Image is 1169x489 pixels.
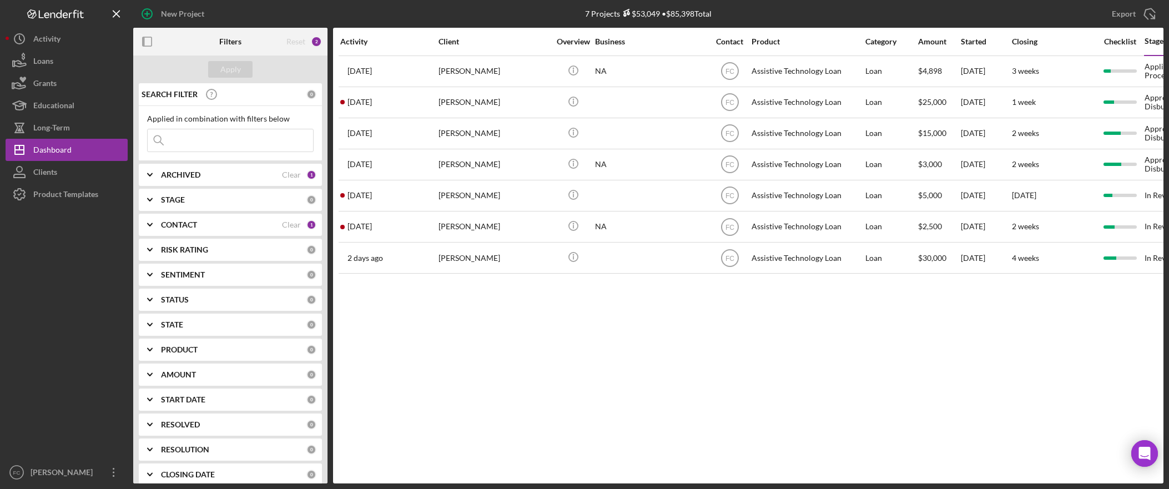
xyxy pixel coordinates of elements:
[6,94,128,117] button: Educational
[1012,190,1036,200] time: [DATE]
[147,114,314,123] div: Applied in combination with filters below
[347,129,372,138] time: 2025-09-22 23:19
[306,89,316,99] div: 0
[752,37,863,46] div: Product
[1012,159,1039,169] time: 2 weeks
[161,295,189,304] b: STATUS
[133,3,215,25] button: New Project
[161,220,197,229] b: CONTACT
[6,461,128,483] button: FC[PERSON_NAME]
[595,212,706,241] div: NA
[306,445,316,455] div: 0
[961,88,1011,117] div: [DATE]
[6,161,128,183] button: Clients
[552,37,594,46] div: Overview
[306,195,316,205] div: 0
[752,150,863,179] div: Assistive Technology Loan
[752,119,863,148] div: Assistive Technology Loan
[306,270,316,280] div: 0
[961,181,1011,210] div: [DATE]
[865,88,917,117] div: Loan
[6,183,128,205] button: Product Templates
[865,243,917,273] div: Loan
[595,57,706,86] div: NA
[161,445,209,454] b: RESOLUTION
[865,212,917,241] div: Loan
[347,98,372,107] time: 2025-09-18 04:57
[439,119,550,148] div: [PERSON_NAME]
[161,245,208,254] b: RISK RATING
[752,88,863,117] div: Assistive Technology Loan
[311,36,322,47] div: 2
[752,243,863,273] div: Assistive Technology Loan
[306,320,316,330] div: 0
[219,37,241,46] b: Filters
[439,88,550,117] div: [PERSON_NAME]
[1101,3,1163,25] button: Export
[865,181,917,210] div: Loan
[918,221,942,231] span: $2,500
[282,220,301,229] div: Clear
[33,28,61,53] div: Activity
[865,57,917,86] div: Loan
[620,9,660,18] div: $53,049
[347,254,383,263] time: 2025-10-07 19:36
[595,150,706,179] div: NA
[1096,37,1143,46] div: Checklist
[286,37,305,46] div: Reset
[6,28,128,50] button: Activity
[6,117,128,139] button: Long-Term
[161,395,205,404] b: START DATE
[918,159,942,169] span: $3,000
[918,253,946,263] span: $30,000
[6,50,128,72] button: Loans
[585,9,712,18] div: 7 Projects • $85,398 Total
[961,119,1011,148] div: [DATE]
[439,243,550,273] div: [PERSON_NAME]
[161,345,198,354] b: PRODUCT
[918,66,942,75] span: $4,898
[725,161,734,169] text: FC
[725,130,734,138] text: FC
[918,97,946,107] span: $25,000
[161,420,200,429] b: RESOLVED
[725,254,734,262] text: FC
[961,212,1011,241] div: [DATE]
[439,212,550,241] div: [PERSON_NAME]
[709,37,750,46] div: Contact
[1112,3,1136,25] div: Export
[725,223,734,231] text: FC
[865,150,917,179] div: Loan
[161,320,183,329] b: STATE
[347,222,372,231] time: 2025-09-23 18:48
[439,37,550,46] div: Client
[208,61,253,78] button: Apply
[306,220,316,230] div: 1
[918,37,960,46] div: Amount
[306,345,316,355] div: 0
[725,192,734,200] text: FC
[142,90,198,99] b: SEARCH FILTER
[306,170,316,180] div: 1
[161,3,204,25] div: New Project
[439,57,550,86] div: [PERSON_NAME]
[282,170,301,179] div: Clear
[306,470,316,480] div: 0
[161,195,185,204] b: STAGE
[33,183,98,208] div: Product Templates
[961,150,1011,179] div: [DATE]
[161,370,196,379] b: AMOUNT
[752,212,863,241] div: Assistive Technology Loan
[6,139,128,161] button: Dashboard
[306,295,316,305] div: 0
[33,139,72,164] div: Dashboard
[28,461,100,486] div: [PERSON_NAME]
[1012,97,1036,107] time: 1 week
[961,57,1011,86] div: [DATE]
[725,99,734,107] text: FC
